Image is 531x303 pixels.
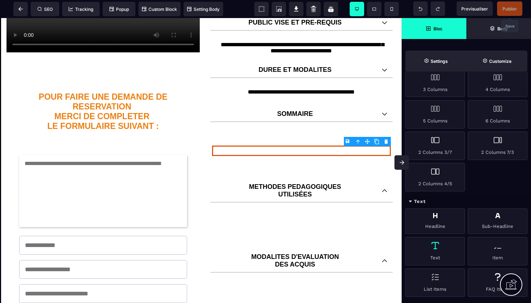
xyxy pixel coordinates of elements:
span: View components [254,2,269,16]
span: Custom Block [142,7,177,12]
div: 6 Columns [468,100,527,129]
span: Open Layer Manager [466,18,531,39]
span: Settings [405,51,466,72]
span: Open Style Manager [466,51,527,72]
div: 2 Columns 4/5 [405,163,465,191]
div: Item [468,237,527,265]
p: SOMMAIRE [216,92,375,100]
strong: Body [497,26,508,31]
span: Popup [109,7,129,12]
span: Screenshot [272,2,286,16]
b: POUR FAIRE UNE DEMANDE DE RESERVATION MERCI DE COMPLETER LE FORMULAIRE SUIVANT : [39,74,170,113]
div: FAQ Items [468,268,527,297]
div: Text [402,195,531,208]
div: Sub-Headline [468,208,527,234]
span: Preview [457,1,493,16]
span: SEO [38,7,53,12]
span: Previsualiser [461,6,488,12]
div: List Items [405,268,465,297]
strong: Customize [489,59,511,64]
p: METHODES PEDAGOGIQUES UTILISÉES [216,165,375,180]
div: Headline [405,208,465,234]
div: 4 Columns [468,69,527,97]
span: Setting Body [187,7,220,12]
p: PUBLIC VISE ET PRE-REQUIS [216,1,375,8]
div: 2 Columns 7/3 [468,131,527,160]
p: MODALITES D'EVALUATION DES ACQUIS [216,235,375,250]
div: 2 Columns 3/7 [405,131,465,160]
div: Text [405,237,465,265]
div: 3 Columns [405,69,465,97]
span: Tracking [69,7,93,12]
strong: Bloc [433,26,442,31]
p: DUREE ET MODALITES [216,48,375,56]
span: Publier [502,6,517,12]
strong: Settings [431,59,448,64]
div: 5 Columns [405,100,465,129]
span: Open Blocks [402,18,466,39]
